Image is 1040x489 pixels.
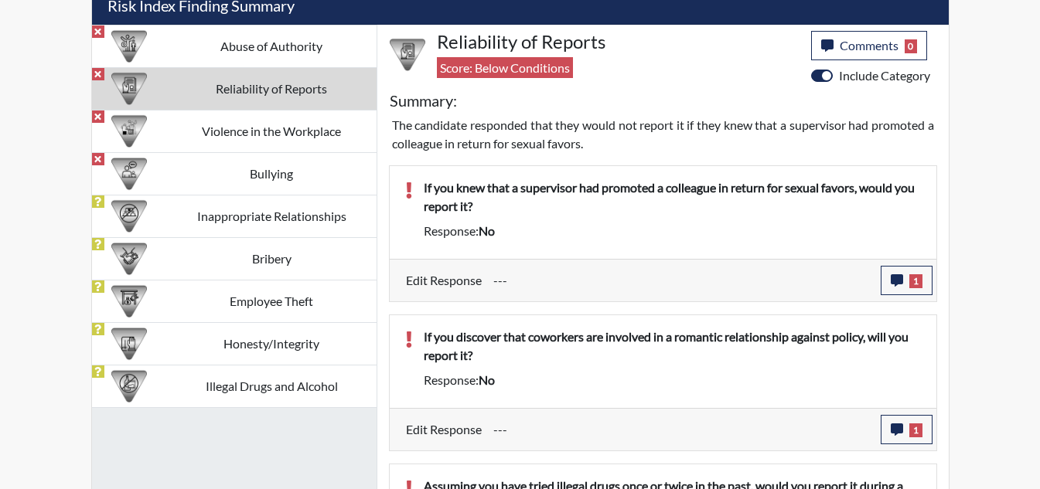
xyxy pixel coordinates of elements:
button: 1 [881,415,933,444]
h5: Summary: [390,91,457,110]
img: CATEGORY%20ICON-11.a5f294f4.png [111,326,147,362]
td: Bribery [167,237,377,280]
span: 1 [909,274,922,288]
span: Score: Below Conditions [437,57,573,78]
div: Response: [412,222,933,240]
img: CATEGORY%20ICON-03.c5611939.png [111,241,147,277]
img: CATEGORY%20ICON-04.6d01e8fa.png [111,156,147,192]
div: Update the test taker's response, the change might impact the score [482,266,881,295]
p: If you discover that coworkers are involved in a romantic relationship against policy, will you r... [424,328,921,365]
button: 1 [881,266,933,295]
span: 0 [905,39,918,53]
td: Violence in the Workplace [167,110,377,152]
div: Response: [412,371,933,389]
img: CATEGORY%20ICON-12.0f6f1024.png [111,368,147,404]
div: Update the test taker's response, the change might impact the score [482,415,881,444]
td: Abuse of Authority [167,25,377,67]
span: no [479,372,495,387]
td: Bullying [167,152,377,195]
img: CATEGORY%20ICON-20.4a32fe39.png [390,37,425,73]
label: Edit Response [406,266,482,295]
span: 1 [909,423,922,437]
img: CATEGORY%20ICON-01.94e51fac.png [111,29,147,64]
td: Illegal Drugs and Alcohol [167,365,377,407]
span: Comments [840,38,898,53]
td: Honesty/Integrity [167,322,377,365]
td: Reliability of Reports [167,67,377,110]
img: CATEGORY%20ICON-26.eccbb84f.png [111,114,147,149]
td: Inappropriate Relationships [167,195,377,237]
h4: Reliability of Reports [437,31,800,53]
p: The candidate responded that they would not report it if they knew that a supervisor had promoted... [392,116,934,153]
button: Comments0 [811,31,928,60]
span: no [479,223,495,238]
label: Include Category [839,66,930,85]
img: CATEGORY%20ICON-14.139f8ef7.png [111,199,147,234]
img: CATEGORY%20ICON-07.58b65e52.png [111,284,147,319]
p: If you knew that a supervisor had promoted a colleague in return for sexual favors, would you rep... [424,178,921,216]
label: Edit Response [406,415,482,444]
td: Employee Theft [167,280,377,322]
img: CATEGORY%20ICON-20.4a32fe39.png [111,71,147,107]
